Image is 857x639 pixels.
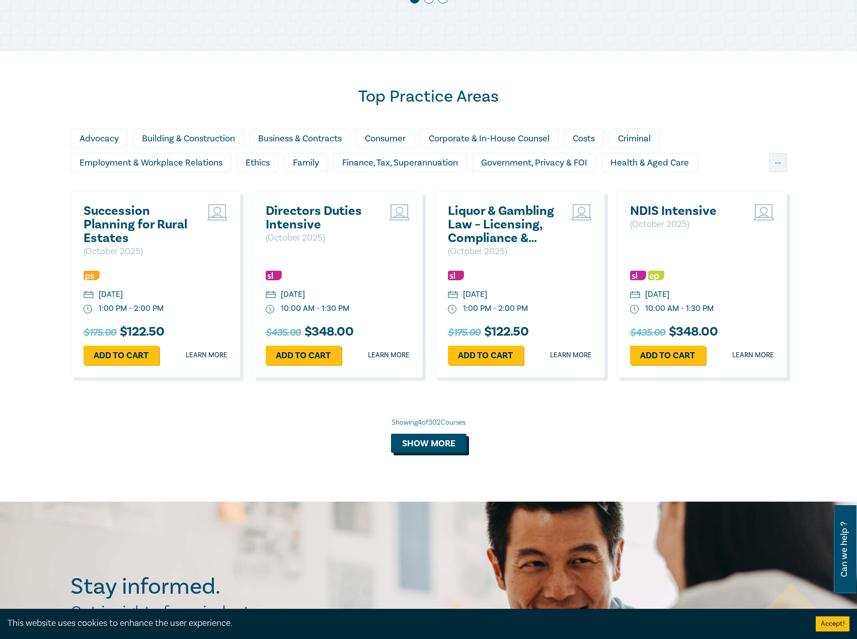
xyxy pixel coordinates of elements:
[420,129,559,148] div: Corporate & In-House Counsel
[266,346,341,365] a: Add to cart
[839,511,849,588] span: Can we help ?
[564,129,604,148] div: Costs
[630,271,646,280] img: Substantive Law
[284,153,328,172] div: Family
[601,153,698,172] div: Health & Aged Care
[281,303,349,314] div: 10:00 AM - 1:30 PM
[84,204,192,245] a: Succession Planning for Rural Estates
[645,289,669,300] div: [DATE]
[266,305,275,314] img: watch
[266,271,282,280] img: Substantive Law
[448,271,464,280] img: Substantive Law
[816,616,849,631] button: Accept cookies
[448,325,528,341] h3: $ 122.50
[356,129,415,148] div: Consumer
[266,325,301,341] span: $435.00
[84,305,93,314] img: watch
[99,289,123,300] div: [DATE]
[448,291,458,300] img: calendar
[448,325,481,341] span: $175.00
[630,204,738,218] a: NDIS Intensive
[70,418,787,428] div: Showing 4 of 302 Courses
[70,129,128,148] div: Advocacy
[70,177,195,196] div: Insolvency & Restructuring
[266,325,353,341] h3: $ 348.00
[133,129,244,148] div: Building & Construction
[70,153,231,172] div: Employment & Workplace Relations
[448,305,457,314] img: watch
[572,204,592,220] img: Live Stream
[249,129,351,148] div: Business & Contracts
[84,291,94,300] img: calendar
[333,153,467,172] div: Finance, Tax, Superannuation
[448,346,523,365] a: Add to cart
[84,325,116,341] span: $175.00
[630,346,706,365] a: Add to cart
[451,177,508,196] div: Migration
[266,231,374,245] p: ( October 2025 )
[754,204,774,220] img: Live Stream
[186,350,227,360] a: Learn more
[84,245,192,258] p: ( October 2025 )
[281,289,305,300] div: [DATE]
[630,305,639,314] img: watch
[448,204,556,245] a: Liquor & Gambling Law – Licensing, Compliance & Regulations
[550,350,592,360] a: Learn more
[305,177,446,196] div: Litigation & Dispute Resolution
[463,303,528,314] div: 1:00 PM - 2:00 PM
[630,218,738,231] p: ( October 2025 )
[630,325,665,341] span: $435.00
[630,325,718,341] h3: $ 348.00
[645,303,714,314] div: 10:00 AM - 1:30 PM
[84,325,164,341] h3: $ 122.50
[84,271,100,280] img: Professional Skills
[266,291,276,300] img: calendar
[70,87,787,107] h2: Top Practice Areas
[8,617,801,630] div: This website uses cookies to enhance the user experience.
[448,245,556,258] p: ( October 2025 )
[732,350,774,360] a: Learn more
[769,153,787,172] div: ...
[207,204,227,220] img: Live Stream
[368,350,410,360] a: Learn more
[463,289,487,300] div: [DATE]
[70,574,308,600] h2: Stay informed.
[99,303,164,314] div: 1:00 PM - 2:00 PM
[391,434,466,453] button: Show more
[84,346,159,365] a: Add to cart
[513,177,654,196] div: Personal Injury & Medico-Legal
[472,153,596,172] div: Government, Privacy & FOI
[237,153,279,172] div: Ethics
[648,271,664,280] img: Ethics & Professional Responsibility
[609,129,660,148] div: Criminal
[389,204,410,220] img: Live Stream
[630,291,640,300] img: calendar
[200,177,300,196] div: Intellectual Property
[266,204,374,231] a: Directors Duties Intensive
